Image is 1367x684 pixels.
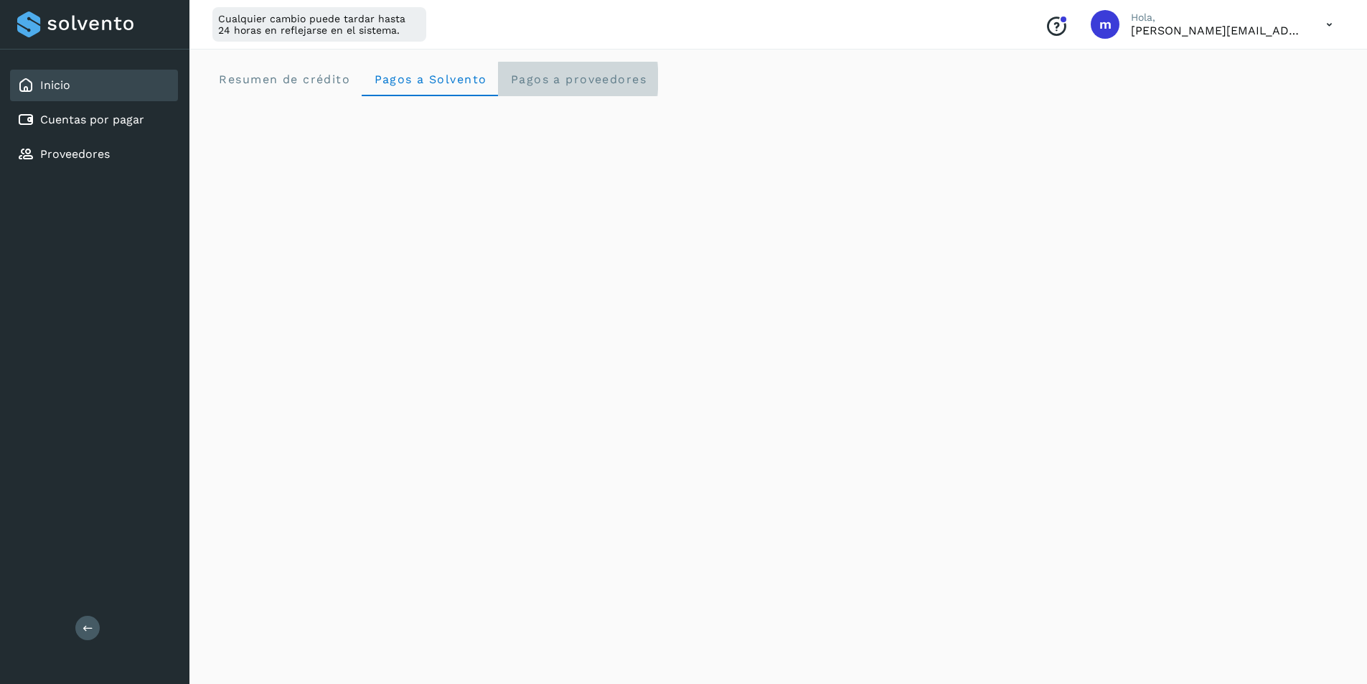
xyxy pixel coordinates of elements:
a: Proveedores [40,147,110,161]
div: Cuentas por pagar [10,104,178,136]
a: Cuentas por pagar [40,113,144,126]
p: martha@metaleslozano.com.mx [1131,24,1303,37]
div: Inicio [10,70,178,101]
a: Inicio [40,78,70,92]
div: Cualquier cambio puede tardar hasta 24 horas en reflejarse en el sistema. [212,7,426,42]
div: Proveedores [10,139,178,170]
span: Pagos a proveedores [509,72,647,86]
p: Hola, [1131,11,1303,24]
span: Pagos a Solvento [373,72,487,86]
span: Resumen de crédito [218,72,350,86]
